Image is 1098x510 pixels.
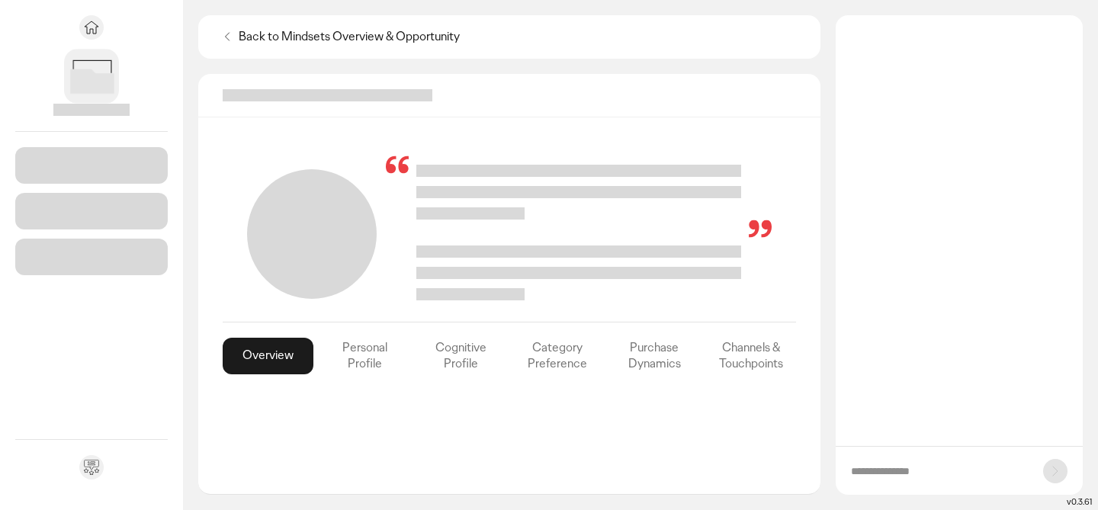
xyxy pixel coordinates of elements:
[223,338,313,374] div: Overview
[319,338,410,374] div: Personal Profile
[705,338,796,374] div: Channels & Touchpoints
[416,338,506,374] div: Cognitive Profile
[239,29,460,45] p: Back to Mindsets Overview & Opportunity
[609,338,700,374] div: Purchase Dynamics
[512,338,603,374] div: Category Preference
[64,49,119,104] img: project avatar
[79,455,104,480] div: Send feedback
